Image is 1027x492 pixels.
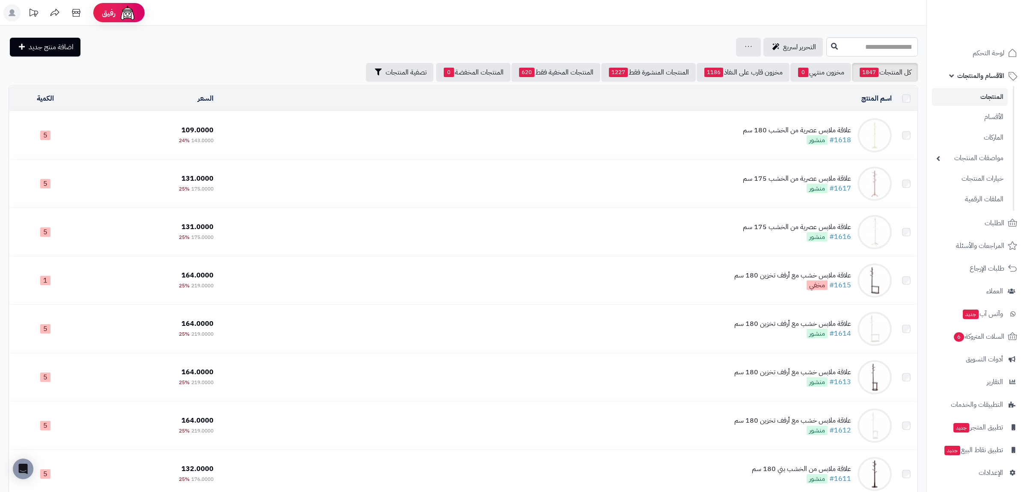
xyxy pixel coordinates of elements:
span: جديد [963,310,979,319]
span: 25% [179,233,190,241]
a: تطبيق المتجرجديد [932,417,1022,438]
span: 25% [179,185,190,193]
a: التطبيقات والخدمات [932,394,1022,415]
span: السلات المتروكة [953,331,1004,343]
span: 5 [40,469,50,479]
a: المنتجات المخفضة0 [436,63,511,82]
a: #1616 [829,232,851,242]
img: علاقة ملابس من الخشب بني 180 سم [858,457,892,491]
span: 219.0000 [191,330,214,338]
button: تصفية المنتجات [366,63,433,82]
span: 132.0000 [181,464,214,474]
span: 143.0000 [191,137,214,144]
span: 5 [40,324,50,334]
div: علاقة ملابس عصرية من الخشب 175 سم [743,174,851,184]
span: 175.0000 [191,233,214,241]
span: الأقسام والمنتجات [957,70,1004,82]
span: 620 [519,68,534,77]
a: الكمية [37,93,54,104]
span: جديد [953,423,969,432]
a: مخزون منتهي0 [790,63,851,82]
span: الإعدادات [979,467,1003,479]
span: رفيق [102,8,116,18]
span: تصفية المنتجات [386,67,427,78]
span: اضافة منتج جديد [29,42,74,52]
span: لوحة التحكم [973,47,1004,59]
a: السلات المتروكة6 [932,326,1022,347]
a: كل المنتجات1847 [852,63,918,82]
a: #1612 [829,425,851,435]
img: ai-face.png [119,4,136,21]
div: علاقة ملابس خشب مع أرفف تخزين 180 سم [734,271,851,280]
span: منشور [807,474,828,483]
span: 175.0000 [191,185,214,193]
span: 5 [40,131,50,140]
span: 0 [798,68,808,77]
a: السعر [198,93,214,104]
span: أدوات التسويق [966,353,1003,365]
a: التقارير [932,372,1022,392]
span: 176.0000 [191,475,214,483]
a: المراجعات والأسئلة [932,236,1022,256]
span: 164.0000 [181,367,214,377]
span: 1 [40,276,50,285]
img: علاقة ملابس عصرية من الخشب 175 سم [858,215,892,249]
span: 164.0000 [181,270,214,280]
span: 24% [179,137,190,144]
span: 219.0000 [191,282,214,289]
img: علاقة ملابس خشب مع أرفف تخزين 180 سم [858,263,892,298]
span: منشور [807,329,828,338]
span: 1186 [704,68,723,77]
span: جديد [944,446,960,455]
img: علاقة ملابس عصرية من الخشب 175 سم [858,167,892,201]
a: #1611 [829,474,851,484]
a: لوحة التحكم [932,43,1022,63]
a: مخزون قارب على النفاذ1186 [697,63,790,82]
span: 25% [179,330,190,338]
a: المنتجات [932,88,1008,106]
span: تطبيق المتجر [953,421,1003,433]
span: منشور [807,426,828,435]
span: 164.0000 [181,415,214,426]
a: #1617 [829,183,851,194]
span: 25% [179,379,190,386]
span: منشور [807,232,828,242]
a: تحديثات المنصة [23,4,44,24]
span: 6 [954,332,964,342]
span: منشور [807,184,828,193]
div: علاقة ملابس خشب مع أرفف تخزين 180 سم [734,319,851,329]
a: #1614 [829,328,851,339]
div: علاقة ملابس خشب مع أرفف تخزين 180 سم [734,367,851,377]
span: 164.0000 [181,319,214,329]
span: 0 [444,68,454,77]
span: 5 [40,227,50,237]
span: 131.0000 [181,173,214,184]
span: 1227 [609,68,628,77]
span: مخفي [807,280,828,290]
div: علاقة ملابس من الخشب بني 180 سم [752,464,851,474]
a: الطلبات [932,213,1022,233]
div: Open Intercom Messenger [13,459,33,479]
span: وآتس آب [962,308,1003,320]
a: العملاء [932,281,1022,301]
a: أدوات التسويق [932,349,1022,370]
a: #1613 [829,377,851,387]
span: العملاء [986,285,1003,297]
img: علاقة ملابس خشب مع أرفف تخزين 180 سم [858,360,892,394]
span: منشور [807,377,828,387]
a: #1618 [829,135,851,145]
span: الطلبات [985,217,1004,229]
a: مواصفات المنتجات [932,149,1008,167]
span: 219.0000 [191,427,214,435]
span: 5 [40,421,50,430]
a: #1615 [829,280,851,290]
span: 1847 [860,68,879,77]
a: المنتجات المخفية فقط620 [511,63,600,82]
a: تطبيق نقاط البيعجديد [932,440,1022,460]
div: علاقة ملابس عصرية من الخشب 180 سم [743,125,851,135]
a: الماركات [932,128,1008,147]
a: وآتس آبجديد [932,304,1022,324]
a: خيارات المنتجات [932,170,1008,188]
span: منشور [807,135,828,145]
div: علاقة ملابس خشب مع أرفف تخزين 180 سم [734,416,851,426]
